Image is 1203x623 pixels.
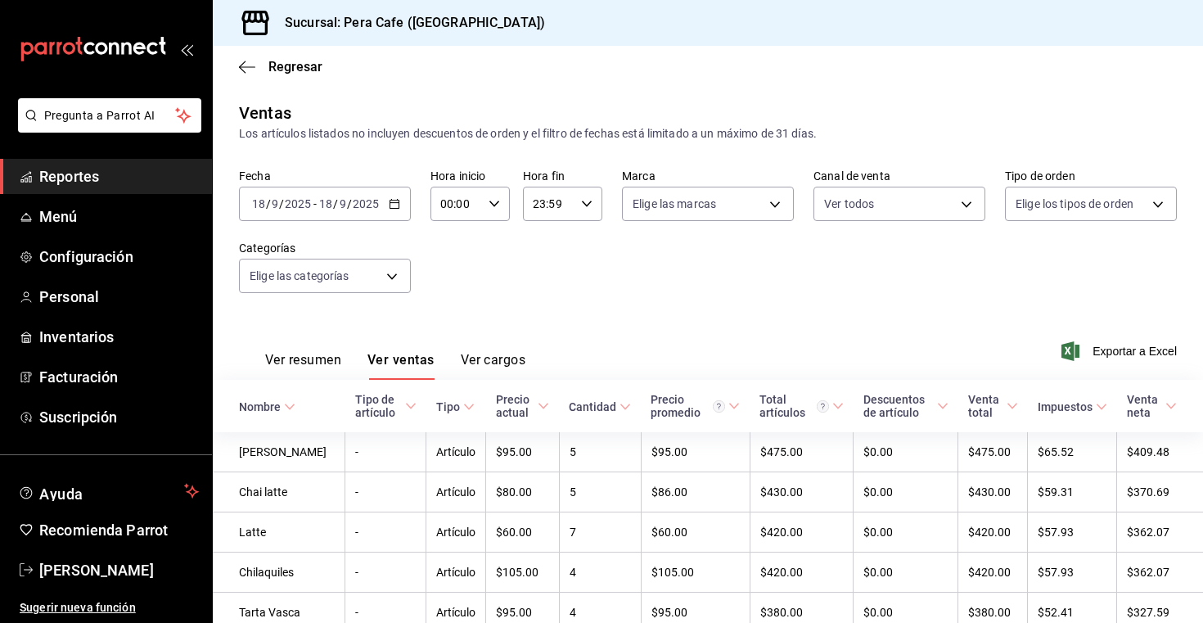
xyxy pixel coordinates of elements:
span: Nombre [239,400,295,413]
label: Canal de venta [813,170,985,182]
span: Pregunta a Parrot AI [44,107,176,124]
div: Venta total [968,393,1003,419]
span: Cantidad [569,400,631,413]
input: ---- [352,197,380,210]
span: Venta neta [1127,393,1177,419]
span: / [333,197,338,210]
td: 4 [559,553,641,593]
span: Menú [39,205,199,228]
td: $409.48 [1117,432,1203,472]
button: Ver resumen [265,352,341,380]
span: / [266,197,271,210]
td: - [345,512,426,553]
td: Artículo [426,512,486,553]
td: $0.00 [854,472,958,512]
td: Artículo [426,472,486,512]
svg: Precio promedio = Total artículos / cantidad [713,400,725,413]
td: $60.00 [486,512,560,553]
td: $362.07 [1117,553,1203,593]
td: $60.00 [641,512,750,553]
button: Ver ventas [367,352,435,380]
span: Impuestos [1038,400,1107,413]
div: Ventas [239,101,291,125]
span: Reportes [39,165,199,187]
h3: Sucursal: Pera Cafe ([GEOGRAPHIC_DATA]) [272,13,545,33]
td: $420.00 [958,553,1028,593]
td: $430.00 [750,472,854,512]
span: Sugerir nueva función [20,599,199,616]
input: -- [318,197,333,210]
td: 7 [559,512,641,553]
div: Cantidad [569,400,616,413]
td: $105.00 [641,553,750,593]
td: $105.00 [486,553,560,593]
span: Elige los tipos de orden [1016,196,1133,212]
input: -- [339,197,347,210]
td: - [345,432,426,472]
button: Regresar [239,59,322,74]
td: $475.00 [750,432,854,472]
td: $86.00 [641,472,750,512]
span: Tipo [436,400,475,413]
td: Latte [213,512,345,553]
span: Ver todos [824,196,874,212]
td: $430.00 [958,472,1028,512]
span: / [347,197,352,210]
label: Marca [622,170,794,182]
span: / [279,197,284,210]
button: open_drawer_menu [180,43,193,56]
td: $420.00 [750,512,854,553]
td: $59.31 [1028,472,1117,512]
span: Elige las marcas [633,196,716,212]
label: Fecha [239,170,411,182]
td: $420.00 [958,512,1028,553]
span: Regresar [268,59,322,74]
div: Impuestos [1038,400,1093,413]
td: $95.00 [486,432,560,472]
div: Nombre [239,400,281,413]
span: Recomienda Parrot [39,519,199,541]
td: Artículo [426,553,486,593]
div: Tipo de artículo [355,393,402,419]
td: $57.93 [1028,512,1117,553]
label: Hora inicio [430,170,510,182]
span: Configuración [39,246,199,268]
span: Elige las categorías [250,268,349,284]
td: Chai latte [213,472,345,512]
button: Exportar a Excel [1065,341,1177,361]
input: -- [271,197,279,210]
span: Suscripción [39,406,199,428]
td: $420.00 [750,553,854,593]
input: -- [251,197,266,210]
td: $370.69 [1117,472,1203,512]
span: [PERSON_NAME] [39,559,199,581]
div: Venta neta [1127,393,1162,419]
button: Ver cargos [461,352,526,380]
label: Categorías [239,242,411,254]
td: $57.93 [1028,553,1117,593]
label: Tipo de orden [1005,170,1177,182]
td: 5 [559,432,641,472]
td: $362.07 [1117,512,1203,553]
span: - [313,197,317,210]
td: - [345,553,426,593]
td: $475.00 [958,432,1028,472]
td: Chilaquiles [213,553,345,593]
span: Personal [39,286,199,308]
td: [PERSON_NAME] [213,432,345,472]
td: $0.00 [854,553,958,593]
span: Precio promedio [651,393,740,419]
td: $0.00 [854,432,958,472]
span: Descuentos de artículo [863,393,948,419]
div: navigation tabs [265,352,525,380]
div: Precio promedio [651,393,725,419]
td: $0.00 [854,512,958,553]
td: $80.00 [486,472,560,512]
button: Pregunta a Parrot AI [18,98,201,133]
td: Artículo [426,432,486,472]
a: Pregunta a Parrot AI [11,119,201,136]
span: Facturación [39,366,199,388]
span: Venta total [968,393,1018,419]
div: Total artículos [759,393,829,419]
